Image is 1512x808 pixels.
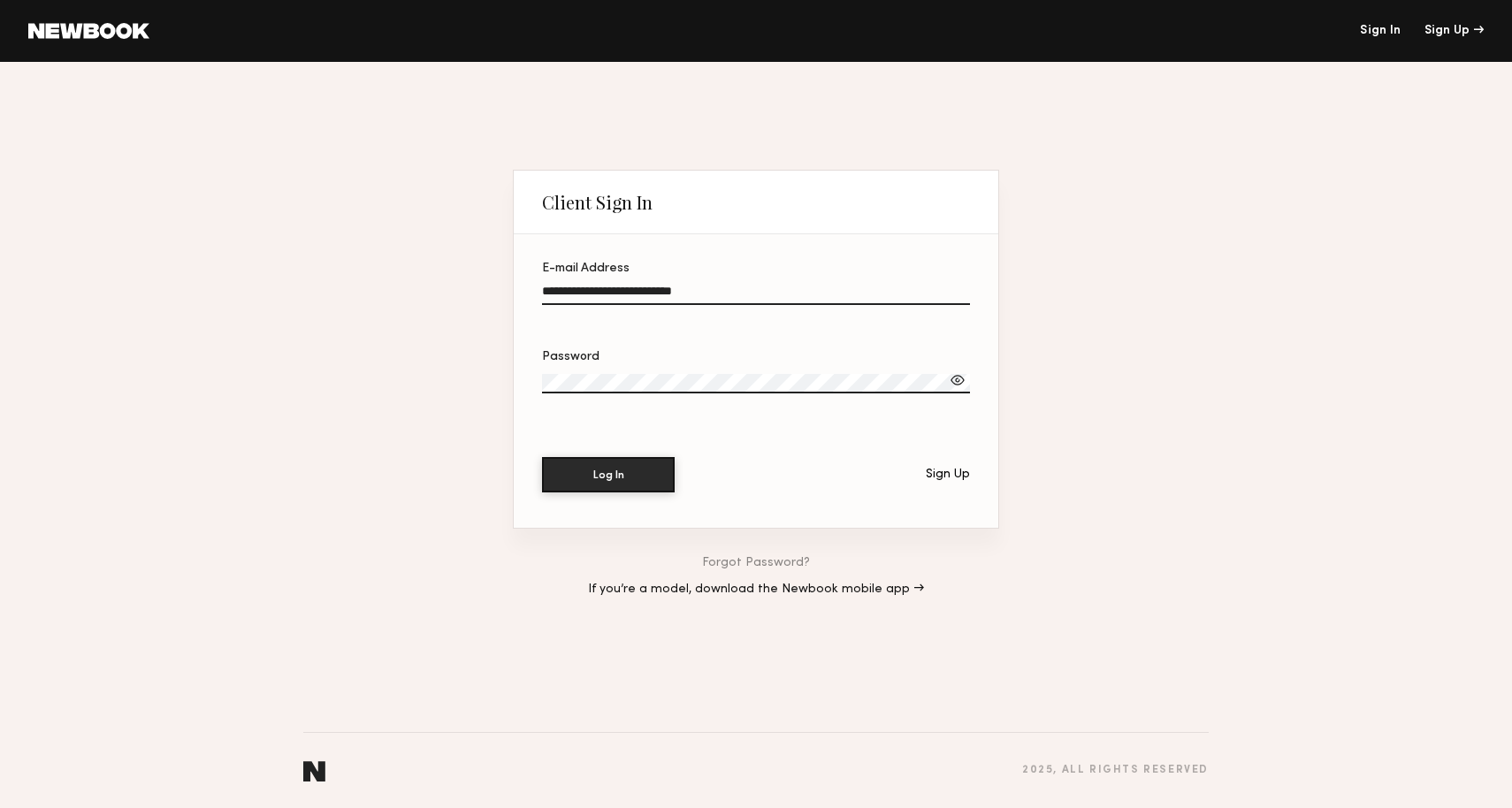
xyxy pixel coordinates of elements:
[1022,765,1209,776] div: 2025 , all rights reserved
[1424,25,1484,37] div: Sign Up
[542,192,653,213] div: Client Sign In
[542,285,970,305] input: E-mail Address
[1360,25,1401,37] a: Sign In
[542,457,675,492] button: Log In
[542,351,970,363] div: Password
[542,263,970,275] div: E-mail Address
[542,374,970,393] input: Password
[926,469,970,481] div: Sign Up
[588,583,924,596] a: If you’re a model, download the Newbook mobile app →
[702,557,810,569] a: Forgot Password?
